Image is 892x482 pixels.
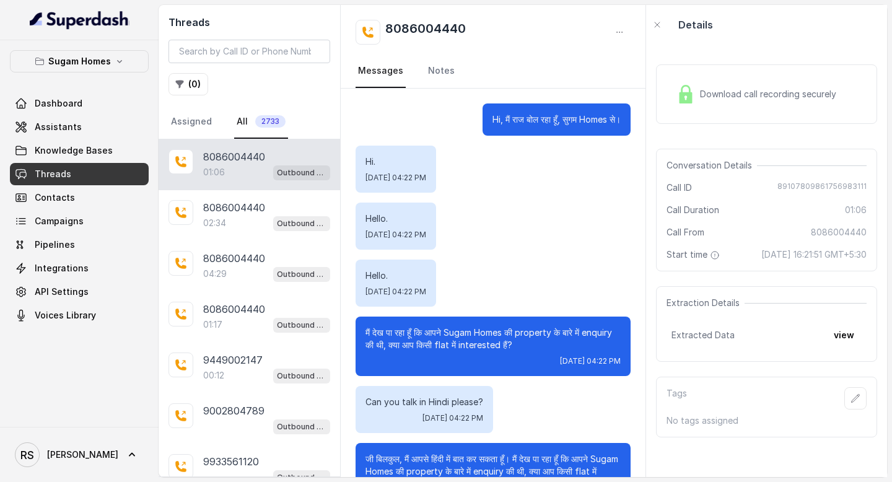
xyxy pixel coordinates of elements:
span: Extracted Data [671,329,735,341]
p: 8086004440 [203,200,265,215]
a: All2733 [234,105,288,139]
a: Notes [426,55,457,88]
p: Outbound - Hinglish [277,370,326,382]
p: Hello. [365,269,426,282]
nav: Tabs [168,105,330,139]
a: Voices Library [10,304,149,326]
span: 8086004440 [811,226,867,239]
h2: 8086004440 [385,20,466,45]
p: Can you talk in Hindi please? [365,396,483,408]
p: No tags assigned [667,414,867,427]
p: 8086004440 [203,302,265,317]
a: Pipelines [10,234,149,256]
p: Hi. [365,156,426,168]
span: Download call recording securely [700,88,841,100]
img: Lock Icon [676,85,695,103]
span: Extraction Details [667,297,745,309]
a: Contacts [10,186,149,209]
a: Assistants [10,116,149,138]
p: Sugam Homes [48,54,111,69]
span: 89107809861756983111 [777,182,867,194]
p: Outbound - Hinglish [277,268,326,281]
p: Tags [667,387,687,410]
span: Pipelines [35,239,75,251]
span: Start time [667,248,722,261]
span: [DATE] 04:22 PM [365,230,426,240]
button: view [826,324,862,346]
a: Knowledge Bases [10,139,149,162]
text: RS [20,449,34,462]
p: Outbound - Hinglish [277,217,326,230]
a: Messages [356,55,406,88]
span: Voices Library [35,309,96,322]
img: light.svg [30,10,129,30]
p: Hello. [365,213,426,225]
a: Dashboard [10,92,149,115]
span: [DATE] 04:22 PM [365,173,426,183]
span: [PERSON_NAME] [47,449,118,461]
p: Details [678,17,713,32]
span: Knowledge Bases [35,144,113,157]
nav: Tabs [356,55,631,88]
span: Assistants [35,121,82,133]
span: Call From [667,226,704,239]
span: Integrations [35,262,89,274]
button: (0) [168,73,208,95]
p: Outbound - Hinglish [277,319,326,331]
h2: Threads [168,15,330,30]
p: 01:17 [203,318,222,331]
a: Assigned [168,105,214,139]
span: [DATE] 16:21:51 GMT+5:30 [761,248,867,261]
span: [DATE] 04:22 PM [560,356,621,366]
p: Hi, मैं राज बोल रहा हूँ, सुगम Homes से। [492,113,621,126]
span: API Settings [35,286,89,298]
p: 02:34 [203,217,226,229]
a: Threads [10,163,149,185]
a: Integrations [10,257,149,279]
p: 9933561120 [203,454,259,469]
p: मैं देख पा रहा हूँ कि आपने Sugam Homes की property के बारे में enquiry की थी, क्या आप किसी flat म... [365,326,621,351]
span: Dashboard [35,97,82,110]
a: Campaigns [10,210,149,232]
a: API Settings [10,281,149,303]
span: Conversation Details [667,159,757,172]
span: 01:06 [845,204,867,216]
span: Contacts [35,191,75,204]
input: Search by Call ID or Phone Number [168,40,330,63]
span: Threads [35,168,71,180]
p: 01:06 [203,166,225,178]
p: 00:12 [203,369,224,382]
p: 04:29 [203,268,227,280]
span: 2733 [255,115,286,128]
span: [DATE] 04:22 PM [422,413,483,423]
p: Outbound - Hinglish [277,167,326,179]
span: Call ID [667,182,692,194]
p: 8086004440 [203,149,265,164]
span: Campaigns [35,215,84,227]
p: 9449002147 [203,353,263,367]
p: 8086004440 [203,251,265,266]
span: [DATE] 04:22 PM [365,287,426,297]
p: 9002804789 [203,403,265,418]
p: Outbound - Hinglish [277,421,326,433]
button: Sugam Homes [10,50,149,72]
a: [PERSON_NAME] [10,437,149,472]
span: Call Duration [667,204,719,216]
